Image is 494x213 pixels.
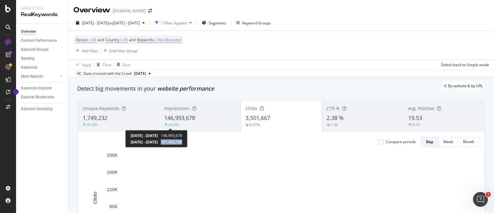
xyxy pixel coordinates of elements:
div: Overview [73,5,110,15]
span: All [123,36,128,44]
span: and [98,37,104,42]
div: Content Performance [21,37,57,44]
button: Week [438,137,458,147]
span: 1 [486,192,491,197]
span: [DATE] - [DATE] [131,133,158,138]
div: 6.97% [249,122,260,127]
div: Add Filter Group [109,48,137,53]
a: Content Performance [21,37,64,44]
span: = [120,37,122,42]
div: Explorer Bookmarks [21,94,54,100]
button: Apply [73,60,91,70]
a: Keyword Sampling [21,106,64,112]
div: More Reports [21,73,43,80]
div: Overview [21,28,36,35]
span: 1,749,232 [83,114,107,121]
text: 160K [107,169,118,175]
div: Switch back to Simple mode [441,62,489,67]
button: Save [115,60,131,70]
button: Switch back to Simple mode [439,60,489,70]
span: 146,993,678 [164,114,195,121]
button: Keyword Groups [234,18,273,28]
div: Keyword Groups [21,46,48,53]
span: Country [106,37,119,42]
div: 1 Filter Applied [161,20,187,26]
span: and [129,37,136,42]
a: More Reports [21,73,58,80]
div: 9.13 [412,122,420,127]
div: Save [122,62,131,67]
button: Day [421,137,438,147]
button: Clear [94,60,112,70]
span: 146,993,678 [161,133,182,138]
button: Segments [199,18,228,28]
a: Keyword Groups [21,46,64,53]
a: Explorer Bookmarks [21,94,64,100]
span: 2025 Aug. 23rd [134,71,146,76]
div: Analytics [21,5,63,11]
div: Keywords [21,64,37,71]
span: 2.38 % [327,114,344,121]
div: RealKeywords [21,11,63,18]
span: Non-Branded [158,36,181,44]
span: = [155,37,157,42]
button: [DATE] [132,70,153,77]
div: Keywords Explorer [21,85,52,92]
div: Keyword Sampling [21,106,52,112]
span: All [92,36,96,44]
button: Month [458,137,479,147]
span: Clicks [245,105,257,111]
span: CTR % [327,105,340,111]
span: Device [76,37,88,42]
button: Add Filter Group [101,47,137,54]
div: Keyword Groups [242,20,271,26]
div: Apply [82,62,91,67]
span: [DATE] - [DATE] [131,139,158,145]
span: [DATE] - [DATE] [82,20,109,26]
span: 19.53 [408,114,422,121]
span: 3,501,667 [245,114,270,121]
text: 80K [109,204,118,209]
div: Add Filter [82,48,98,53]
div: legacy label [441,82,485,90]
div: Ranking [21,55,35,62]
text: 120K [107,187,118,192]
div: arrow-right-arrow-left [148,9,152,13]
span: By website & by URL [448,84,483,88]
a: Ranking [21,55,64,62]
span: Segments [209,20,226,26]
span: = [89,37,91,42]
span: 101,442,188 [161,139,182,145]
text: Clicks [92,191,98,204]
span: vs [DATE] - [DATE] [109,20,140,26]
button: Add Filter [73,47,98,54]
div: 37.4% [87,122,97,127]
div: 44.9% [168,122,179,127]
span: Keywords [137,37,154,42]
button: [DATE] - [DATE]vs[DATE] - [DATE] [73,18,147,28]
a: Keywords Explorer [21,85,64,92]
button: 1 Filter Applied [153,18,194,28]
div: Week [443,139,453,144]
div: Month [463,139,474,144]
span: Avg. Position [408,105,434,111]
div: Data crossed with the Crawl [83,71,132,76]
div: Tooltip anchor [13,89,19,95]
a: Overview [21,28,64,35]
div: Clear [103,62,112,67]
div: [DOMAIN_NAME] [113,8,146,14]
text: 200K [107,152,118,158]
span: Impressions [164,105,190,111]
div: 1.32 [331,122,338,127]
iframe: Intercom live chat [473,192,488,207]
div: Compare periods [386,139,416,144]
div: Day [426,139,433,144]
span: Unique Keywords [83,105,119,111]
a: Keywords [21,64,64,71]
